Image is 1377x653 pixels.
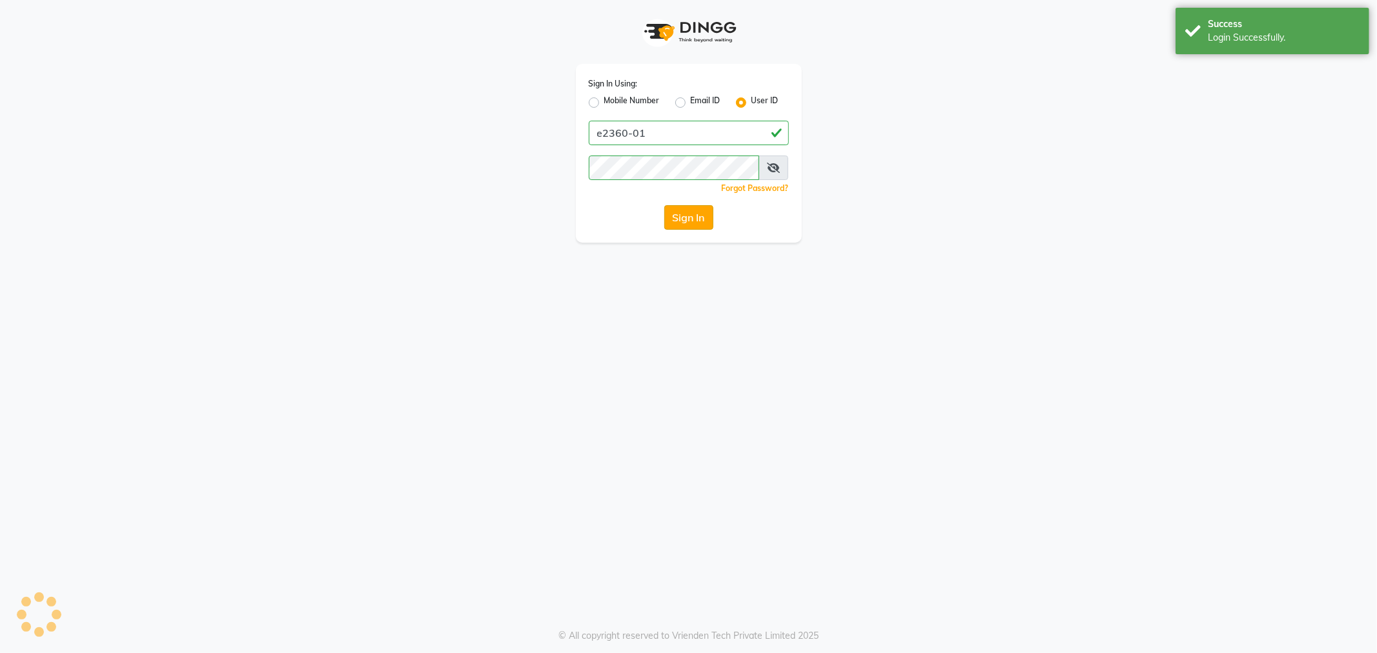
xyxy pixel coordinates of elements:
[751,95,779,110] label: User ID
[722,183,789,193] a: Forgot Password?
[589,156,760,180] input: Username
[604,95,660,110] label: Mobile Number
[1208,31,1360,45] div: Login Successfully.
[589,78,638,90] label: Sign In Using:
[1208,17,1360,31] div: Success
[691,95,720,110] label: Email ID
[637,13,740,51] img: logo1.svg
[589,121,789,145] input: Username
[664,205,713,230] button: Sign In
